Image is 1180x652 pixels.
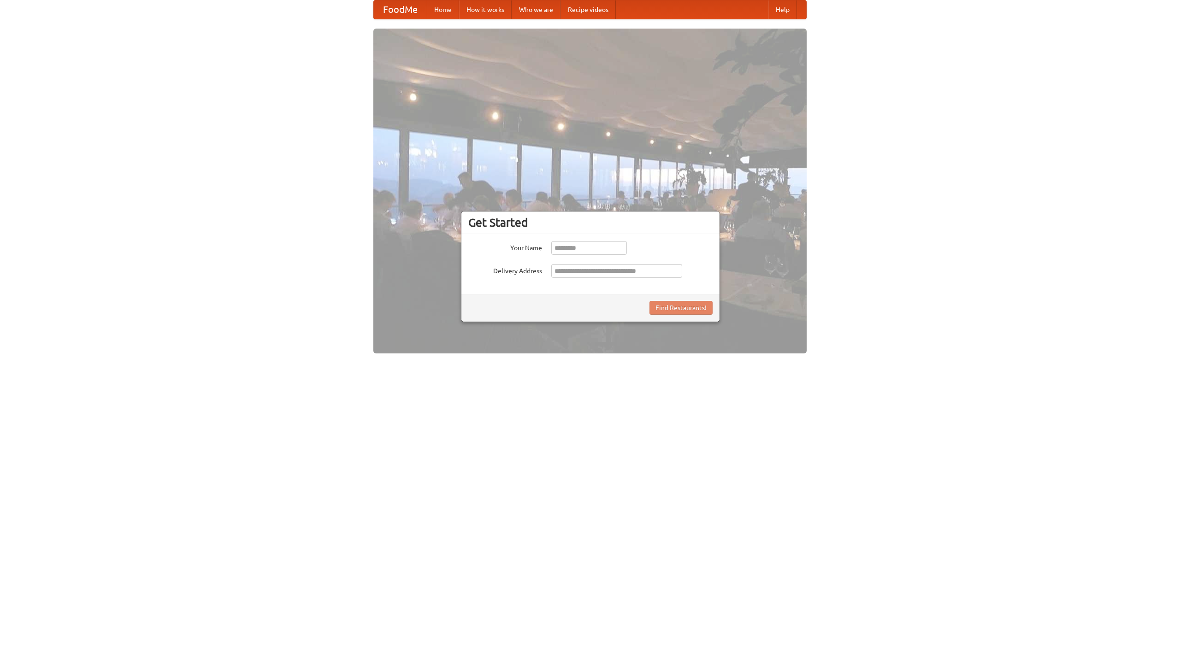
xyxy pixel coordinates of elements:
a: Recipe videos [560,0,616,19]
label: Delivery Address [468,264,542,276]
a: How it works [459,0,512,19]
h3: Get Started [468,216,713,229]
a: Home [427,0,459,19]
a: FoodMe [374,0,427,19]
button: Find Restaurants! [649,301,713,315]
label: Your Name [468,241,542,253]
a: Help [768,0,797,19]
a: Who we are [512,0,560,19]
